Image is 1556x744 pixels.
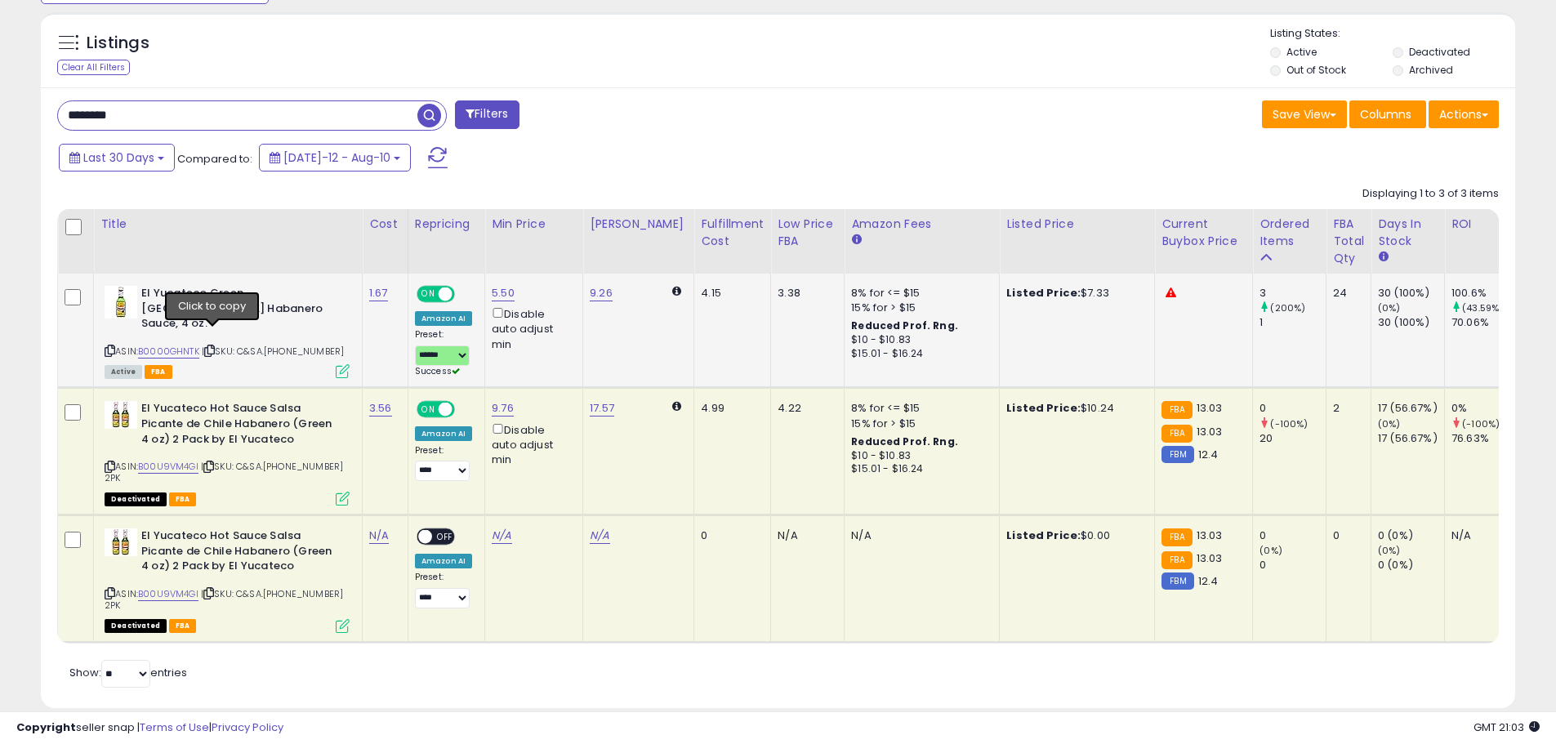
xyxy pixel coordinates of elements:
small: FBA [1161,401,1192,419]
a: B00U9VM4GI [138,460,198,474]
div: 0 [701,528,758,543]
span: OFF [453,403,479,417]
label: Out of Stock [1286,63,1346,77]
div: $0.00 [1006,528,1142,543]
div: Amazon AI [415,311,472,326]
a: 9.76 [492,400,514,417]
label: Archived [1409,63,1453,77]
small: FBM [1161,572,1193,590]
div: N/A [1451,528,1505,543]
div: 100.6% [1451,286,1518,301]
div: N/A [778,528,832,543]
div: 17 (56.67%) [1378,401,1444,416]
span: 12.4 [1198,573,1219,589]
span: All listings currently available for purchase on Amazon [105,365,142,379]
span: ON [418,403,439,417]
b: El Yucateco Hot Sauce Salsa Picante de Chile Habanero (Green 4 oz) 2 Pack by El Yucateco [141,528,340,578]
div: $15.01 - $16.24 [851,347,987,361]
div: 30 (100%) [1378,286,1444,301]
small: Days In Stock. [1378,250,1388,265]
span: Last 30 Days [83,149,154,166]
span: | SKU: C&SA.[PHONE_NUMBER] [202,345,344,358]
span: All listings that are unavailable for purchase on Amazon for any reason other than out-of-stock [105,492,167,506]
small: (200%) [1270,301,1305,314]
div: Min Price [492,216,576,233]
div: 4.99 [701,401,758,416]
a: N/A [590,528,609,544]
div: 20 [1260,431,1326,446]
p: Listing States: [1270,26,1515,42]
div: 0 (0%) [1378,528,1444,543]
small: FBM [1161,446,1193,463]
b: Listed Price: [1006,528,1081,543]
small: Amazon Fees. [851,233,861,247]
div: Displaying 1 to 3 of 3 items [1362,186,1499,202]
small: (-100%) [1270,417,1308,430]
small: (0%) [1260,544,1282,557]
span: 2025-09-10 21:03 GMT [1474,719,1540,735]
span: FBA [169,492,197,506]
div: 4.22 [778,401,832,416]
b: El Yucateco Green [GEOGRAPHIC_DATA] Habanero Sauce, 4 oz. [141,286,340,336]
div: Disable auto adjust min [492,421,570,468]
span: 13.03 [1197,400,1223,416]
span: 12.4 [1198,447,1219,462]
div: Amazon AI [415,426,472,441]
img: 41KOi7sxLKL._SL40_.jpg [105,286,137,319]
a: 9.26 [590,285,613,301]
strong: Copyright [16,719,76,735]
span: 13.03 [1197,528,1223,543]
h5: Listings [87,32,149,55]
div: 3 [1260,286,1326,301]
div: 8% for <= $15 [851,286,987,301]
div: $7.33 [1006,286,1142,301]
div: 17 (56.67%) [1378,431,1444,446]
span: OFF [453,287,479,301]
div: Title [100,216,355,233]
span: 13.03 [1197,550,1223,566]
span: All listings that are unavailable for purchase on Amazon for any reason other than out-of-stock [105,619,167,633]
div: 0 [1260,528,1326,543]
div: Fulfillment Cost [701,216,764,250]
img: 51RDnB8qSDL._SL40_.jpg [105,528,137,556]
div: 15% for > $15 [851,417,987,431]
a: 17.57 [590,400,614,417]
a: B0000GHNTK [138,345,199,359]
button: Actions [1429,100,1499,128]
div: 0 [1260,401,1326,416]
div: $15.01 - $16.24 [851,462,987,476]
b: Listed Price: [1006,400,1081,416]
div: ASIN: [105,401,350,504]
div: 3.38 [778,286,832,301]
div: 0% [1451,401,1518,416]
div: $10 - $10.83 [851,333,987,347]
div: 70.06% [1451,315,1518,330]
button: Last 30 Days [59,144,175,172]
div: 4.15 [701,286,758,301]
div: N/A [851,528,987,543]
button: Save View [1262,100,1347,128]
label: Active [1286,45,1317,59]
span: 13.03 [1197,424,1223,439]
span: FBA [145,365,172,379]
span: Compared to: [177,151,252,167]
div: Days In Stock [1378,216,1438,250]
span: OFF [432,530,458,544]
div: Preset: [415,572,472,608]
small: (43.59%) [1462,301,1503,314]
span: FBA [169,619,197,633]
div: Ordered Items [1260,216,1319,250]
div: Preset: [415,329,472,377]
a: B00U9VM4GI [138,587,198,601]
a: 3.56 [369,400,392,417]
small: FBA [1161,528,1192,546]
div: Repricing [415,216,478,233]
div: Current Buybox Price [1161,216,1246,250]
div: 2 [1333,401,1358,416]
small: (0%) [1378,417,1401,430]
div: FBA Total Qty [1333,216,1364,267]
b: Reduced Prof. Rng. [851,319,958,332]
span: | SKU: C&SA.[PHONE_NUMBER] 2PK [105,460,343,484]
div: ASIN: [105,286,350,376]
span: Show: entries [69,665,187,680]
